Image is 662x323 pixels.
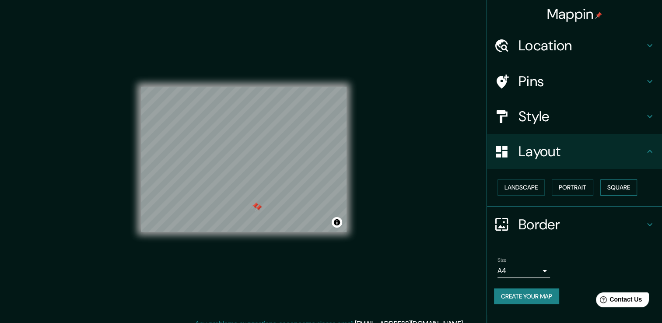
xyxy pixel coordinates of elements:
button: Toggle attribution [332,217,342,228]
h4: Location [518,37,644,54]
div: A4 [497,264,550,278]
div: Layout [487,134,662,169]
div: Location [487,28,662,63]
h4: Mappin [547,5,602,23]
button: Portrait [552,179,593,196]
h4: Layout [518,143,644,160]
div: Border [487,207,662,242]
label: Size [497,256,507,263]
h4: Border [518,216,644,233]
h4: Pins [518,73,644,90]
iframe: Help widget launcher [584,289,652,313]
div: Style [487,99,662,134]
img: pin-icon.png [595,12,602,19]
button: Landscape [497,179,545,196]
h4: Style [518,108,644,125]
button: Create your map [494,288,559,305]
div: Pins [487,64,662,99]
button: Square [600,179,637,196]
canvas: Map [141,87,347,232]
